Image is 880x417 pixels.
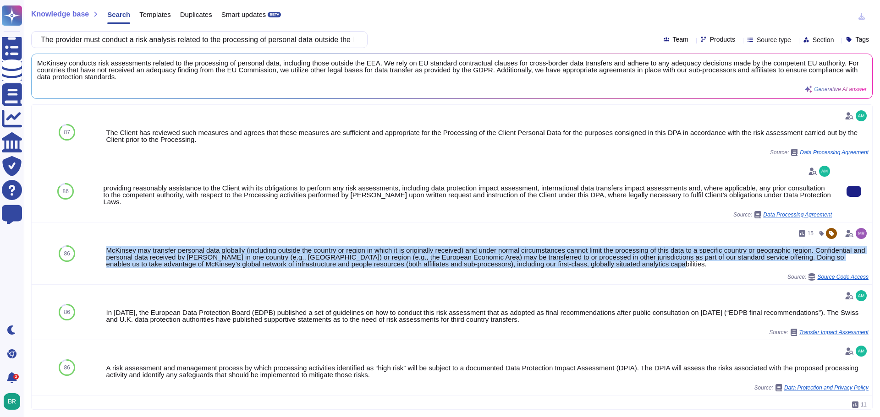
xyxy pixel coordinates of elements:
div: providing reasonably assistance to the Client with its obligations to perform any risk assessment... [103,184,832,205]
span: Data Protection and Privacy Policy [784,385,869,390]
span: 11 [861,402,867,407]
span: Duplicates [180,11,212,18]
span: 86 [64,309,70,315]
img: user [819,166,830,177]
button: user [2,391,27,412]
img: user [856,290,867,301]
span: Team [673,36,688,43]
span: Generative AI answer [814,87,867,92]
span: Source type [757,37,791,43]
div: 2 [13,374,19,379]
div: McKinsey may transfer personal data globally (including outside the country or region in which it... [106,247,869,267]
span: Section [813,37,834,43]
span: Source: [787,273,869,281]
span: Data Processing Agreement [763,212,832,217]
span: McKinsey conducts risk assessments related to the processing of personal data, including those ou... [37,60,867,80]
span: Source Code Access [817,274,869,280]
div: BETA [268,12,281,17]
span: Smart updates [221,11,266,18]
span: Knowledge base [31,11,89,18]
span: Transfer Impact Assessment [799,330,869,335]
span: Source: [769,329,869,336]
span: 86 [63,189,69,194]
span: 87 [64,130,70,135]
span: Tags [855,36,869,43]
img: user [4,393,20,410]
span: Source: [770,149,869,156]
span: 86 [64,365,70,370]
span: Data Processing Agreement [800,150,869,155]
span: Search [107,11,130,18]
div: A risk assessment and management process by which processing activities identified as “high risk”... [106,364,869,378]
div: In [DATE], the European Data Protection Board (EDPB) published a set of guidelines on how to cond... [106,309,869,323]
span: Source: [754,384,869,391]
span: Templates [139,11,170,18]
span: Products [710,36,735,43]
img: user [856,110,867,121]
img: user [856,228,867,239]
span: Source: [733,211,832,218]
input: Search a question or template... [36,32,358,48]
div: The Client has reviewed such measures and agrees that these measures are sufficient and appropria... [106,129,869,143]
span: 86 [64,251,70,256]
span: 15 [808,231,814,236]
img: user [856,346,867,357]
